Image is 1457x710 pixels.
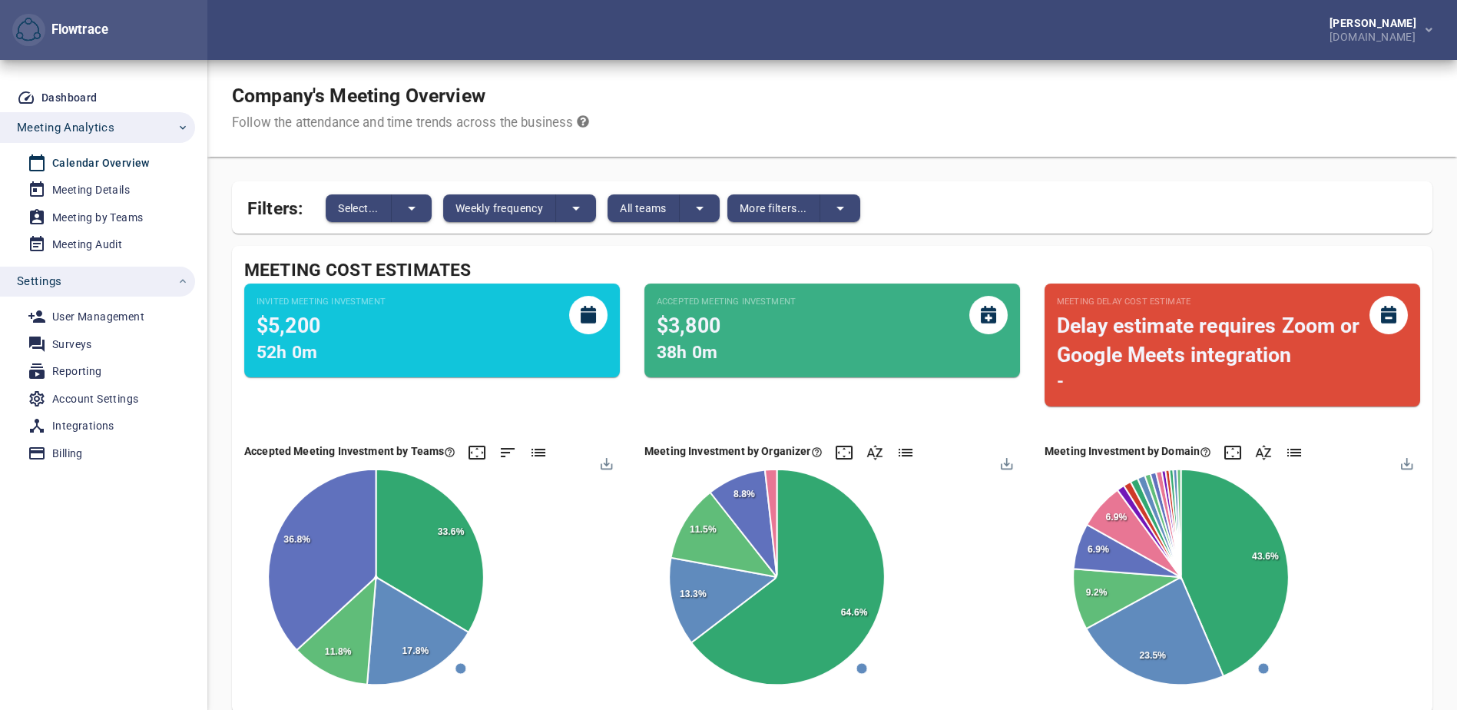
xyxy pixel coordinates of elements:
div: Meeting Details [52,181,130,200]
div: This estimate is based video call start times. Value in brackes is extrapolated against all meeti... [1057,296,1408,395]
div: Click here to sort by the value [498,443,517,462]
span: 52h 0m [257,342,317,363]
div: User Management [52,307,144,327]
button: More filters... [727,194,820,222]
div: split button [608,194,720,222]
div: split button [443,194,596,222]
span: 38h 0m [657,342,717,363]
div: Reporting [52,362,102,381]
span: Meeting Analytics [17,118,114,138]
span: $3,800 [657,314,720,337]
div: Here we estimate the costs of the meetings based on the invited participants by their domains. Th... [1045,443,1211,459]
div: Integrations [52,416,114,436]
div: [PERSON_NAME] [1330,18,1422,28]
div: Menu [1399,456,1412,469]
small: Invited Meeting Investment [257,296,386,308]
span: Select... [338,199,379,217]
span: Weekly frequency [455,199,543,217]
div: split button [727,194,860,222]
div: Meeting by Teams [52,208,143,227]
button: All teams [608,194,680,222]
div: Follow the attendance and time trends across the business [232,114,589,132]
div: Click here to show list data [1285,443,1303,462]
div: Meeting Cost Estimates [244,258,1420,284]
div: Surveys [52,335,92,354]
div: [DOMAIN_NAME] [1330,28,1422,42]
button: Weekly frequency [443,194,556,222]
span: $5,200 [257,314,320,337]
div: Menu [599,456,612,469]
div: Click here to show list data [896,443,915,462]
h1: Company's Meeting Overview [232,85,589,108]
span: All teams [620,199,667,217]
div: Click here to expand [468,443,486,462]
div: Flowtrace [45,21,108,39]
div: Dashboard [41,88,98,108]
img: Flowtrace [16,18,41,42]
div: Meeting Audit [52,235,122,254]
div: Flowtrace [12,14,108,47]
small: Meeting Delay Cost Estimate [1057,296,1369,308]
span: Delay estimate requires Zoom or Google Meets integration [1057,314,1360,367]
div: Click here to expand [835,443,853,462]
iframe: Intercom live chat [1405,627,1442,664]
div: Click here to expand [1224,443,1242,462]
div: Accepted Meeting Investment by Teams [244,443,455,459]
button: Select... [326,194,392,222]
div: Account Settings [52,390,138,409]
button: Flowtrace [12,14,45,47]
span: Settings [17,271,61,291]
div: Menu [998,456,1012,469]
button: [PERSON_NAME][DOMAIN_NAME] [1305,13,1445,47]
span: More filters... [740,199,807,217]
div: Here we estimate the costs of the meetings based on ACCEPTED, PENDING, and TENTATIVE invites (dir... [644,443,823,459]
div: split button [326,194,432,222]
div: Calendar Overview [52,154,150,173]
small: Accepted Meeting Investment [657,296,796,308]
div: Click here to sort by the name [866,443,884,462]
div: Click here to sort by the name [1254,443,1273,462]
span: - [1057,371,1064,392]
div: Click here to show list data [529,443,548,462]
div: This estimate is based on internal ACCEPTED group and direct invites. This estimate uses team cos... [657,296,1008,366]
div: Billing [52,444,83,463]
span: Filters: [247,189,303,222]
